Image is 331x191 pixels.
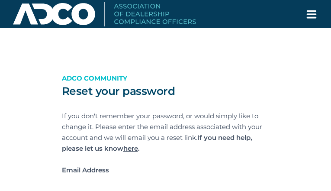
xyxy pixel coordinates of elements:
img: Association of Dealership Compliance Officers logo [13,2,196,26]
h2: Reset your password [62,84,270,97]
p: If you don't remember your password, or would simply like to change it. Please enter the email ad... [62,110,270,154]
p: ADCO Community [62,73,270,84]
a: here [123,144,138,152]
label: Email Address [62,165,270,175]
